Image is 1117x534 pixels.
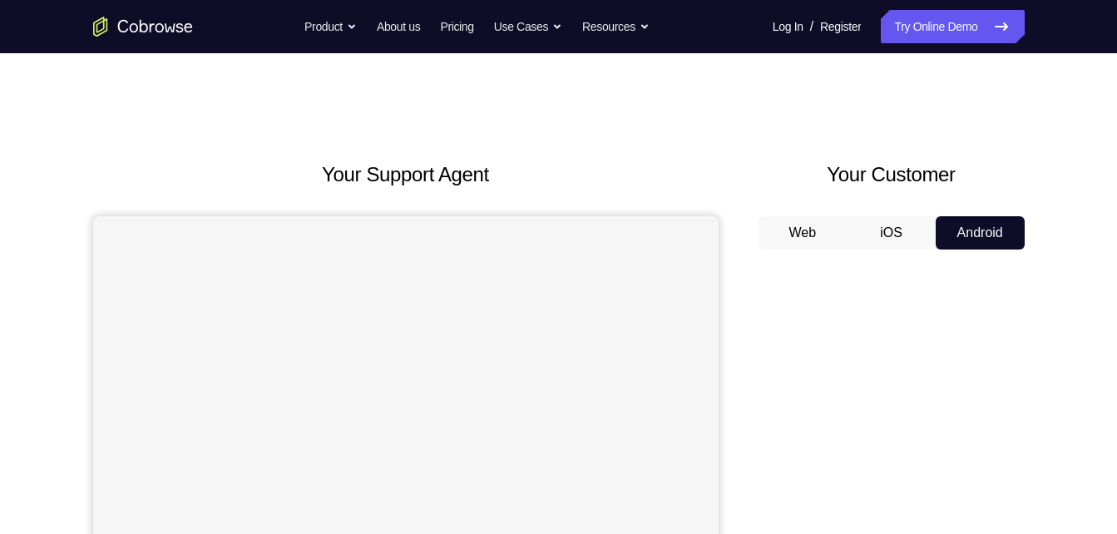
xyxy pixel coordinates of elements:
a: Register [820,10,861,43]
button: Use Cases [494,10,562,43]
a: Try Online Demo [881,10,1024,43]
h2: Your Support Agent [93,160,719,190]
button: Android [936,216,1025,250]
button: Product [304,10,357,43]
h2: Your Customer [759,160,1025,190]
span: / [810,17,813,37]
button: Resources [582,10,650,43]
a: Go to the home page [93,17,193,37]
button: iOS [847,216,936,250]
a: About us [377,10,420,43]
button: Web [759,216,848,250]
a: Log In [773,10,803,43]
a: Pricing [440,10,473,43]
